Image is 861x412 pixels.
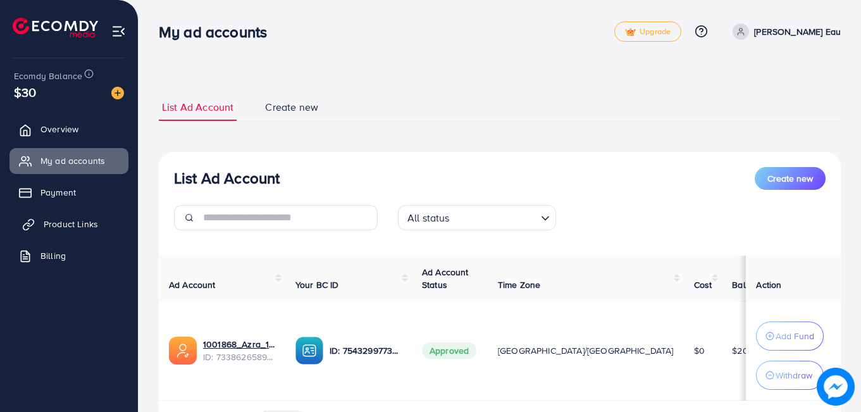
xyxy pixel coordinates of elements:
a: Product Links [9,211,128,237]
img: image [111,87,124,99]
img: tick [625,28,636,37]
input: Search for option [454,206,536,227]
a: Overview [9,116,128,142]
span: Balance [732,278,765,291]
a: 1001868_Azra_1708657200662 [203,338,275,351]
a: Payment [9,180,128,205]
p: Withdraw [776,368,812,383]
span: [GEOGRAPHIC_DATA]/[GEOGRAPHIC_DATA] [498,344,674,357]
img: menu [111,24,126,39]
span: Ecomdy Balance [14,70,82,82]
div: <span class='underline'>1001868_Azra_1708657200662</span></br>7338626589003137026 [203,338,275,364]
a: My ad accounts [9,148,128,173]
span: $30 [14,83,36,101]
span: Payment [40,186,76,199]
button: Withdraw [756,361,824,390]
span: Action [756,278,781,291]
span: $0 [694,344,705,357]
span: Approved [422,342,476,359]
span: Ad Account [169,278,216,291]
button: Add Fund [756,321,824,351]
span: Cost [694,278,712,291]
img: ic-ba-acc.ded83a64.svg [295,337,323,365]
img: image [817,368,855,406]
span: Ad Account Status [422,266,469,291]
button: Create new [755,167,826,190]
span: ID: 7338626589003137026 [203,351,275,363]
div: Search for option [398,205,556,230]
span: Overview [40,123,78,135]
a: [PERSON_NAME] Eau [728,23,841,40]
h3: My ad accounts [159,23,277,41]
p: [PERSON_NAME] Eau [754,24,841,39]
span: Time Zone [498,278,540,291]
p: Add Fund [776,328,814,344]
span: Billing [40,249,66,262]
h3: List Ad Account [174,169,280,187]
img: logo [13,18,98,37]
span: Create new [767,172,813,185]
span: Upgrade [625,27,671,37]
span: Product Links [44,218,98,230]
p: ID: 7543299773005217800 [330,343,402,358]
span: Your BC ID [295,278,339,291]
span: Create new [265,100,318,115]
a: tickUpgrade [614,22,681,42]
img: ic-ads-acc.e4c84228.svg [169,337,197,365]
span: $20 [732,344,748,357]
span: All status [405,209,452,227]
span: List Ad Account [162,100,233,115]
a: Billing [9,243,128,268]
span: My ad accounts [40,154,105,167]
